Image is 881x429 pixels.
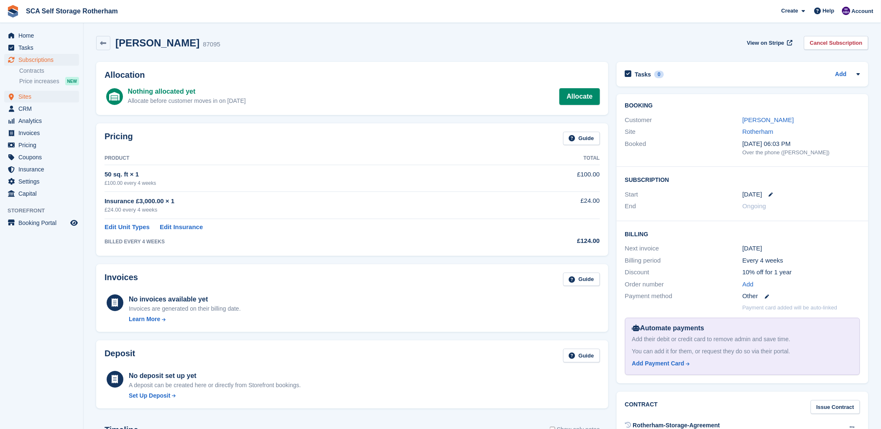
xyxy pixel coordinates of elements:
span: Invoices [18,127,69,139]
div: Add Payment Card [632,359,684,368]
div: £24.00 every 4 weeks [105,206,507,214]
div: You can add it for them, or request they do so via their portal. [632,347,853,356]
div: No deposit set up yet [129,371,301,381]
div: Payment method [625,291,743,301]
h2: Invoices [105,273,138,286]
span: Insurance [18,163,69,175]
a: Preview store [69,218,79,228]
h2: Pricing [105,132,133,146]
a: Guide [563,273,600,286]
div: Nothing allocated yet [128,87,246,97]
span: Capital [18,188,69,199]
td: £100.00 [507,165,600,192]
div: Automate payments [632,323,853,333]
div: 10% off for 1 year [743,268,860,277]
a: Add [835,70,847,79]
div: Billing period [625,256,743,266]
span: Home [18,30,69,41]
div: End [625,202,743,211]
a: menu [4,151,79,163]
div: Order number [625,280,743,289]
a: menu [4,127,79,139]
a: Set Up Deposit [129,391,301,400]
a: Rotherham [743,128,774,135]
h2: Allocation [105,70,600,80]
div: £124.00 [507,236,600,246]
a: menu [4,30,79,41]
span: Help [823,7,835,15]
a: Guide [563,349,600,363]
a: Edit Insurance [160,222,203,232]
div: [DATE] [743,244,860,253]
div: BILLED EVERY 4 WEEKS [105,238,507,245]
th: Product [105,152,507,165]
span: Analytics [18,115,69,127]
a: Learn More [129,315,241,324]
div: Invoices are generated on their billing date. [129,304,241,313]
div: Set Up Deposit [129,391,171,400]
span: Price increases [19,77,59,85]
h2: Subscription [625,175,860,184]
p: Payment card added will be auto-linked [743,304,838,312]
time: 2025-08-15 23:00:00 UTC [743,190,762,199]
h2: Billing [625,230,860,238]
a: menu [4,217,79,229]
h2: [PERSON_NAME] [115,37,199,49]
span: View on Stripe [747,39,784,47]
span: Account [852,7,873,15]
a: Cancel Subscription [804,36,868,50]
div: Next invoice [625,244,743,253]
div: Booked [625,139,743,157]
span: Subscriptions [18,54,69,66]
span: Booking Portal [18,217,69,229]
a: menu [4,115,79,127]
div: 87095 [203,40,220,49]
h2: Deposit [105,349,135,363]
img: Kelly Neesham [842,7,850,15]
a: [PERSON_NAME] [743,116,794,123]
div: Customer [625,115,743,125]
p: A deposit can be created here or directly from Storefront bookings. [129,381,301,390]
a: Allocate [559,88,600,105]
h2: Contract [625,400,658,414]
a: menu [4,139,79,151]
a: Guide [563,132,600,146]
a: Add [743,280,754,289]
a: Edit Unit Types [105,222,150,232]
div: Discount [625,268,743,277]
div: 50 sq. ft × 1 [105,170,507,179]
div: [DATE] 06:03 PM [743,139,860,149]
span: Sites [18,91,69,102]
a: menu [4,176,79,187]
a: menu [4,54,79,66]
div: NEW [65,77,79,85]
span: Settings [18,176,69,187]
a: View on Stripe [744,36,794,50]
div: £100.00 every 4 weeks [105,179,507,187]
span: Coupons [18,151,69,163]
div: Allocate before customer moves in on [DATE] [128,97,246,105]
span: Storefront [8,207,83,215]
div: Start [625,190,743,199]
span: CRM [18,103,69,115]
span: Ongoing [743,202,766,209]
span: Tasks [18,42,69,54]
a: menu [4,163,79,175]
a: SCA Self Storage Rotherham [23,4,121,18]
div: Every 4 weeks [743,256,860,266]
a: Issue Contract [811,400,860,414]
a: menu [4,188,79,199]
div: 0 [654,71,664,78]
span: Create [781,7,798,15]
a: Add Payment Card [632,359,850,368]
a: Price increases NEW [19,77,79,86]
td: £24.00 [507,192,600,219]
div: Site [625,127,743,137]
a: menu [4,42,79,54]
div: Learn More [129,315,160,324]
a: Contracts [19,67,79,75]
span: Pricing [18,139,69,151]
img: stora-icon-8386f47178a22dfd0bd8f6a31ec36ba5ce8667c1dd55bd0f319d3a0aa187defe.svg [7,5,19,18]
div: Over the phone ([PERSON_NAME]) [743,148,860,157]
th: Total [507,152,600,165]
